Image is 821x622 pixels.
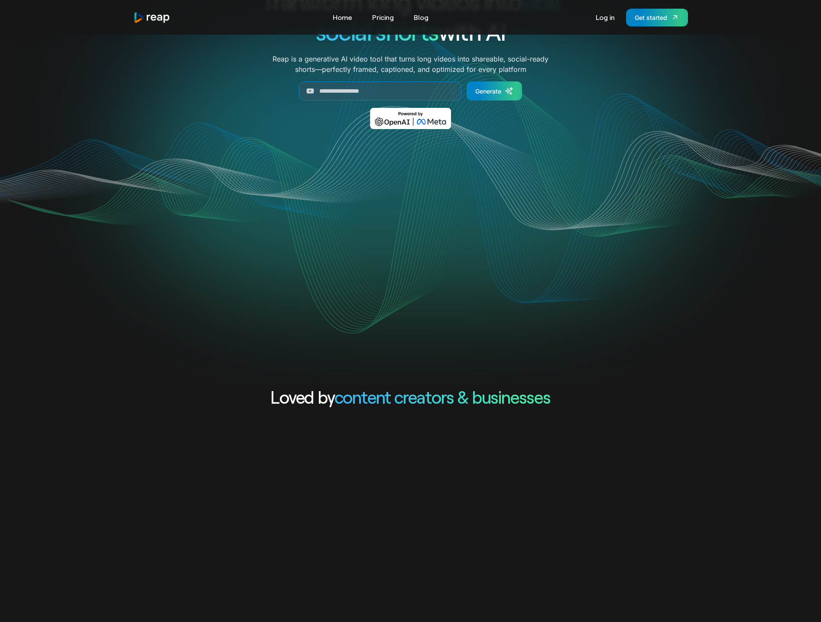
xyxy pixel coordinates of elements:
a: Home [328,10,357,24]
a: home [133,12,171,23]
p: Reap is a generative AI video tool that turns long videos into shareable, social-ready shorts—per... [273,54,548,75]
a: Generate [467,81,522,100]
a: Pricing [368,10,398,24]
img: reap logo [133,12,171,23]
span: content creators & businesses [334,386,551,407]
img: Powered by OpenAI & Meta [370,108,451,129]
a: Get started [626,9,688,26]
div: Generate [475,87,501,96]
a: Blog [409,10,433,24]
a: Log in [591,10,619,24]
div: Get started [635,13,667,22]
video: Your browser does not support the video tag. [236,142,585,316]
form: Generate Form [230,81,591,100]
